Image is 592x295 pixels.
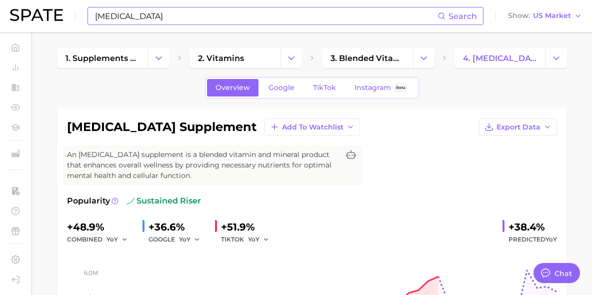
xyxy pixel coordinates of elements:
input: Search here for a brand, industry, or ingredient [94,7,437,24]
h1: [MEDICAL_DATA] supplement [67,121,256,133]
img: sustained riser [126,197,134,205]
a: 2. vitamins [189,48,280,68]
span: Google [268,83,294,92]
a: Log out. Currently logged in with e-mail raj@netrush.com. [8,272,23,287]
button: Export Data [479,118,557,135]
a: InstagramBeta [346,79,417,96]
div: GOOGLE [148,233,207,245]
span: YoY [545,235,557,243]
span: Overview [215,83,250,92]
span: Export Data [496,123,540,131]
span: Show [508,13,530,18]
span: US Market [533,13,571,18]
a: 1. supplements & ingestibles [57,48,148,68]
img: SPATE [10,9,63,21]
div: combined [67,233,134,245]
button: ShowUS Market [505,9,584,22]
div: +51.9% [221,219,276,235]
button: YoY [179,233,200,245]
a: 4. [MEDICAL_DATA] supplement [454,48,545,68]
button: Change Category [545,48,567,68]
span: Add to Watchlist [282,123,343,131]
span: 4. [MEDICAL_DATA] supplement [463,53,537,63]
div: TIKTOK [221,233,276,245]
button: YoY [248,233,269,245]
div: +48.9% [67,219,134,235]
span: Search [448,11,477,21]
span: Predicted [508,233,557,245]
button: Add to Watchlist [264,118,360,135]
span: 2. vitamins [198,53,244,63]
span: TikTok [313,83,336,92]
span: Instagram [354,83,391,92]
span: YoY [179,235,190,243]
span: sustained riser [126,195,201,207]
button: Change Category [413,48,434,68]
div: +38.4% [508,219,557,235]
span: Beta [396,83,405,92]
div: +36.6% [148,219,207,235]
a: TikTok [304,79,344,96]
span: Popularity [67,195,110,207]
span: YoY [106,235,118,243]
button: Change Category [280,48,302,68]
a: Overview [207,79,258,96]
a: 3. blended vitamins & minerals [322,48,413,68]
span: 3. blended vitamins & minerals [330,53,404,63]
span: An [MEDICAL_DATA] supplement is a blended vitamin and mineral product that enhances overall welln... [67,149,339,181]
button: YoY [106,233,128,245]
span: 1. supplements & ingestibles [65,53,139,63]
a: Google [260,79,303,96]
button: Change Category [148,48,169,68]
span: YoY [248,235,259,243]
